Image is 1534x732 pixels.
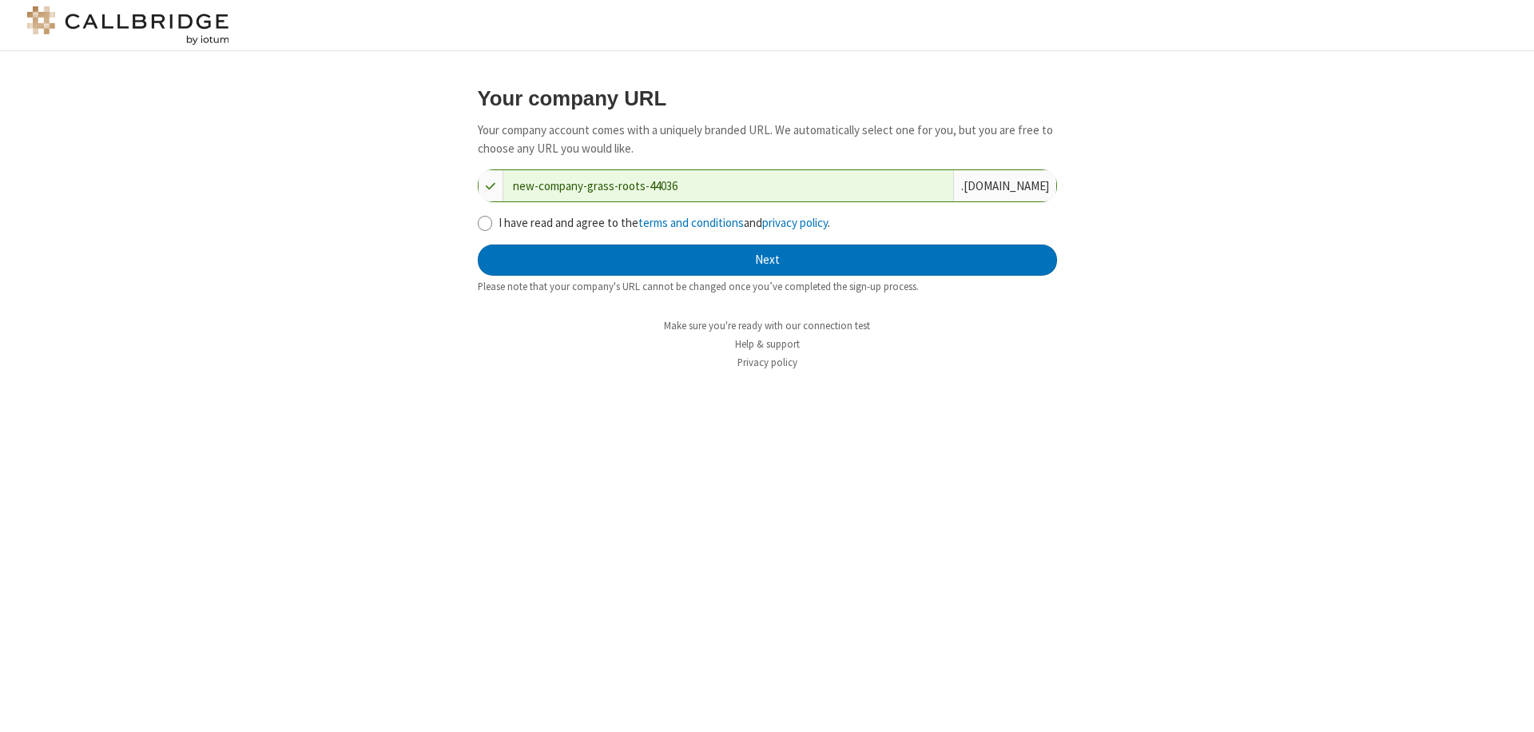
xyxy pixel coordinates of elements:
a: terms and conditions [638,215,744,230]
div: Please note that your company's URL cannot be changed once you’ve completed the sign-up process. [478,279,1057,294]
a: privacy policy [762,215,828,230]
button: Next [478,245,1057,276]
h3: Your company URL [478,87,1057,109]
img: logo@2x.png [24,6,232,45]
a: Make sure you're ready with our connection test [664,319,870,332]
p: Your company account comes with a uniquely branded URL. We automatically select one for you, but ... [478,121,1057,157]
div: . [DOMAIN_NAME] [953,170,1056,201]
input: Company URL [503,170,953,201]
a: Help & support [735,337,800,351]
a: Privacy policy [737,356,797,369]
label: I have read and agree to the and . [499,214,1057,233]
